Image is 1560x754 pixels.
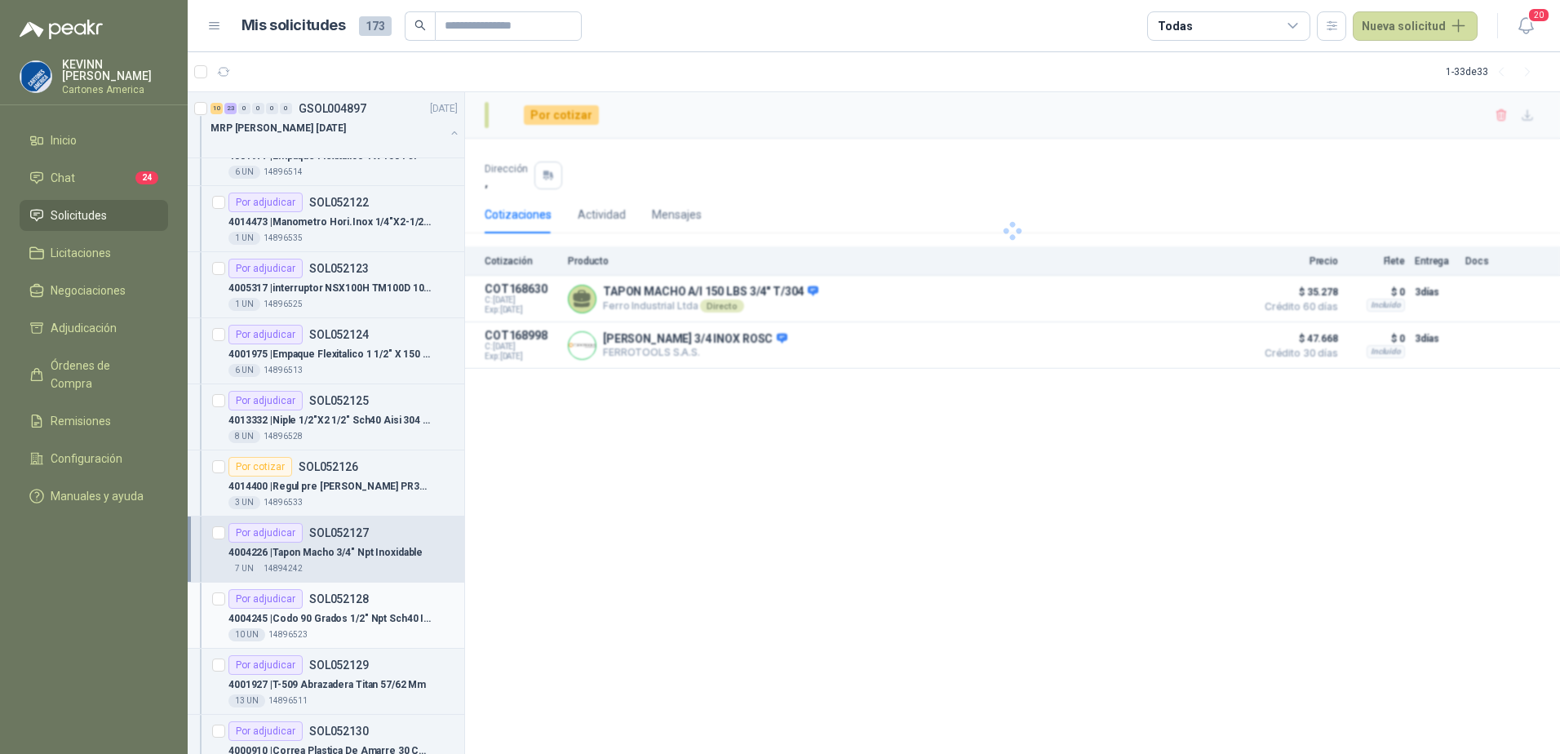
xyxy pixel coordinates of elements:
p: SOL052125 [309,395,369,406]
a: Solicitudes [20,200,168,231]
p: 14894242 [264,562,303,575]
img: Company Logo [20,61,51,92]
p: 14896514 [264,166,303,179]
span: Licitaciones [51,244,111,262]
a: Licitaciones [20,237,168,268]
img: Logo peakr [20,20,103,39]
div: 3 UN [228,496,260,509]
div: 0 [280,103,292,114]
span: Configuración [51,450,122,468]
div: 1 UN [228,298,260,311]
span: Órdenes de Compra [51,357,153,393]
div: 0 [252,103,264,114]
p: SOL052127 [309,527,369,539]
h1: Mis solicitudes [242,14,346,38]
p: 14896533 [264,496,303,509]
div: 8 UN [228,430,260,443]
span: Inicio [51,131,77,149]
a: Órdenes de Compra [20,350,168,399]
a: Por adjudicarSOL0521284004245 |Codo 90 Grados 1/2" Npt Sch40 Inoxidable10 UN14896523 [188,583,464,649]
p: 4001927 | T-509 Abrazadera Titan 57/62 Mm [228,677,426,693]
p: 4014400 | Regul pre [PERSON_NAME] PR32RB92BGP 1/4 NPT [228,479,432,495]
a: Por adjudicarSOL0521254013332 |Niple 1/2"X2 1/2" Sch40 Aisi 304 inox8 UN14896528 [188,384,464,450]
div: Por adjudicar [228,193,303,212]
div: 10 UN [228,628,265,641]
a: Por adjudicarSOL0521294001927 |T-509 Abrazadera Titan 57/62 Mm13 UN14896511 [188,649,464,715]
div: Por adjudicar [228,259,303,278]
p: SOL052128 [309,593,369,605]
p: 14896513 [264,364,303,377]
div: Por adjudicar [228,325,303,344]
p: 4013332 | Niple 1/2"X2 1/2" Sch40 Aisi 304 inox [228,413,432,428]
a: Adjudicación [20,313,168,344]
div: 6 UN [228,364,260,377]
span: Chat [51,169,75,187]
span: Negociaciones [51,282,126,299]
p: SOL052130 [309,725,369,737]
button: Nueva solicitud [1353,11,1478,41]
div: 1 UN [228,232,260,245]
p: 14896523 [268,628,308,641]
span: 173 [359,16,392,36]
p: SOL052126 [299,461,358,472]
span: 20 [1527,7,1550,23]
div: 10 [211,103,223,114]
p: SOL052122 [309,197,369,208]
span: Manuales y ayuda [51,487,144,505]
span: 24 [135,171,158,184]
p: 4005317 | interruptor NSX100H TM100D 100A LV429670 [228,281,432,296]
p: 14896525 [264,298,303,311]
div: 1 - 33 de 33 [1446,59,1540,85]
div: Por adjudicar [228,721,303,741]
p: SOL052124 [309,329,369,340]
a: Inicio [20,125,168,156]
p: [DATE] [430,101,458,117]
div: Todas [1158,17,1192,35]
button: 20 [1511,11,1540,41]
p: 14896511 [268,694,308,707]
div: 13 UN [228,694,265,707]
p: KEVINN [PERSON_NAME] [62,59,168,82]
p: SOL052123 [309,263,369,274]
p: 4004245 | Codo 90 Grados 1/2" Npt Sch40 Inoxidable [228,611,432,627]
span: Solicitudes [51,206,107,224]
div: Por adjudicar [228,655,303,675]
p: 14896535 [264,232,303,245]
div: 0 [266,103,278,114]
div: 0 [238,103,250,114]
span: Remisiones [51,412,111,430]
p: SOL052129 [309,659,369,671]
div: Por cotizar [228,457,292,477]
div: Por adjudicar [228,523,303,543]
a: Manuales y ayuda [20,481,168,512]
div: 6 UN [228,166,260,179]
a: Negociaciones [20,275,168,306]
span: search [414,20,426,31]
a: Por adjudicarSOL0521274004226 |Tapon Macho 3/4" Npt Inoxidable7 UN14894242 [188,517,464,583]
p: 14896528 [264,430,303,443]
div: Por adjudicar [228,391,303,410]
p: MRP [PERSON_NAME] [DATE] [211,121,346,136]
p: Cartones America [62,85,168,95]
a: 10 23 0 0 0 0 GSOL004897[DATE] MRP [PERSON_NAME] [DATE] [211,99,461,151]
p: GSOL004897 [299,103,366,114]
a: Por adjudicarSOL0521234005317 |interruptor NSX100H TM100D 100A LV4296701 UN14896525 [188,252,464,318]
a: Por cotizarSOL0521264014400 |Regul pre [PERSON_NAME] PR32RB92BGP 1/4 NPT3 UN14896533 [188,450,464,517]
div: Por adjudicar [228,589,303,609]
a: Por adjudicarSOL0521224014473 |Manometro Hori.Inox 1/4"X2-1/2" 0/60PSI1 UN14896535 [188,186,464,252]
a: Por adjudicarSOL0521244001975 |Empaque Flexitalico 1 1/2" X 150 Psi6 UN14896513 [188,318,464,384]
div: 7 UN [228,562,260,575]
div: 23 [224,103,237,114]
p: 4004226 | Tapon Macho 3/4" Npt Inoxidable [228,545,423,561]
a: Configuración [20,443,168,474]
span: Adjudicación [51,319,117,337]
a: Chat24 [20,162,168,193]
a: Remisiones [20,406,168,437]
p: 4014473 | Manometro Hori.Inox 1/4"X2-1/2" 0/60PSI [228,215,432,230]
p: 4001975 | Empaque Flexitalico 1 1/2" X 150 Psi [228,347,432,362]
